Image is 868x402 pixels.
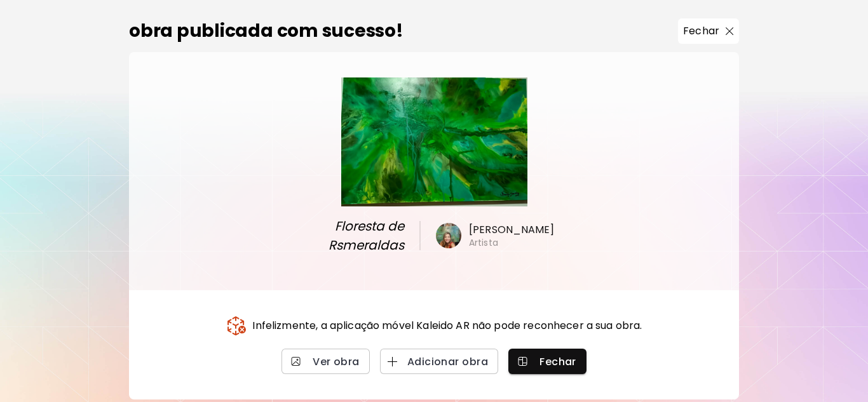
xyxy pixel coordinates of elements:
[252,318,642,333] p: Infelizmente, a aplicação móvel Kaleido AR não pode reconhecer a sua obra.
[380,349,498,374] button: Adicionar obra
[390,355,488,368] span: Adicionar obra
[341,77,527,206] img: large.webp
[281,349,370,374] a: Ver obra
[469,223,555,237] h6: [PERSON_NAME]
[519,355,576,368] span: Fechar
[469,237,498,248] h6: Artista
[508,349,587,374] button: Fechar
[292,355,360,368] span: Ver obra
[285,217,404,255] span: Floresta de Rsmeraldas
